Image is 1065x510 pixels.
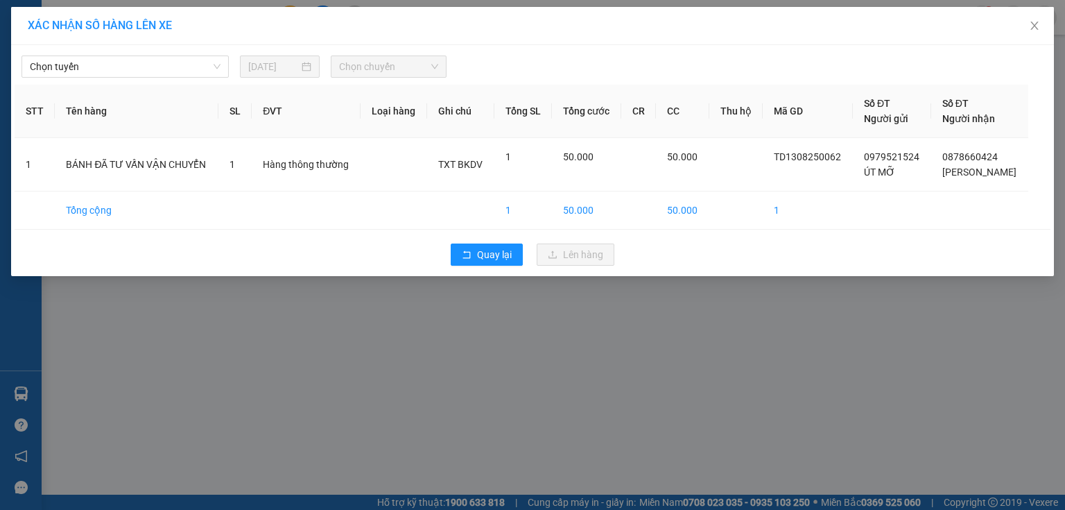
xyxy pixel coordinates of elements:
[55,192,218,230] td: Tổng cộng
[438,159,483,170] span: TXT BKDV
[942,151,998,162] span: 0878660424
[656,192,709,230] td: 50.000
[462,250,471,261] span: rollback
[15,85,55,138] th: STT
[942,98,969,109] span: Số ĐT
[15,138,55,192] td: 1
[774,151,841,162] span: TD1308250062
[6,79,57,86] span: ĐT:0935 82 08 08
[230,159,235,170] span: 1
[218,85,252,138] th: SL
[552,85,621,138] th: Tổng cước
[477,247,512,262] span: Quay lại
[105,79,153,86] span: ĐT: 0935371718
[51,8,194,21] span: CTY TNHH DLVT TIẾN OANH
[667,151,698,162] span: 50.000
[451,244,523,266] button: rollbackQuay lại
[763,192,853,230] td: 1
[105,65,200,72] span: ĐC: [STREET_ADDRESS] BMT
[709,85,763,138] th: Thu hộ
[28,19,172,32] span: XÁC NHẬN SỐ HÀNG LÊN XE
[55,85,218,138] th: Tên hàng
[252,138,361,192] td: Hàng thông thường
[6,61,94,76] span: ĐC: 804 Song Hành, XLHN, P Hiệp Phú Q9
[942,113,995,124] span: Người nhận
[93,34,153,44] strong: 1900 633 614
[864,167,895,178] span: ÚT MỠ
[942,167,1016,178] span: [PERSON_NAME]
[55,138,218,192] td: BÁNH ĐÃ TƯ VẤN VẬN CHUYỂN
[30,56,220,77] span: Chọn tuyến
[30,91,178,102] span: ----------------------------------------------
[864,151,919,162] span: 0979521524
[552,192,621,230] td: 50.000
[763,85,853,138] th: Mã GD
[494,85,553,138] th: Tổng SL
[494,192,553,230] td: 1
[563,151,594,162] span: 50.000
[54,23,192,32] strong: NHẬN HÀNG NHANH - GIAO TỐC HÀNH
[505,151,511,162] span: 1
[105,51,177,58] span: VP Nhận: Hai Bà Trưng
[656,85,709,138] th: CC
[537,244,614,266] button: uploadLên hàng
[864,98,890,109] span: Số ĐT
[252,85,361,138] th: ĐVT
[621,85,656,138] th: CR
[361,85,427,138] th: Loại hàng
[339,56,439,77] span: Chọn chuyến
[1015,7,1054,46] button: Close
[6,51,100,58] span: VP Gửi: [GEOGRAPHIC_DATA]
[427,85,494,138] th: Ghi chú
[864,113,908,124] span: Người gửi
[248,59,299,74] input: 13/08/2025
[1029,20,1040,31] span: close
[6,9,40,44] img: logo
